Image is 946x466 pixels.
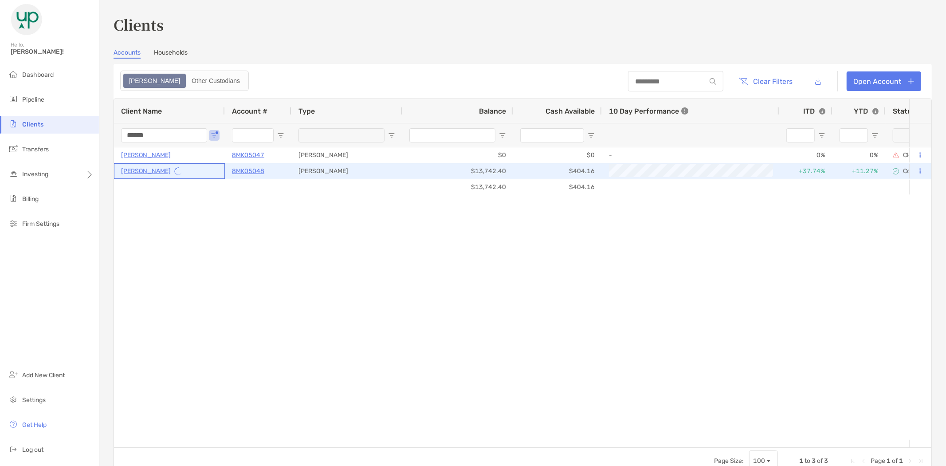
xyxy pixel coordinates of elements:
[121,166,171,177] a: [PERSON_NAME]
[893,152,899,158] img: closing submitted icon
[840,128,868,142] input: YTD Filter Input
[849,458,856,465] div: First Page
[22,220,59,228] span: Firm Settings
[917,458,924,465] div: Last Page
[805,457,810,465] span: to
[22,421,47,429] span: Get Help
[799,457,803,465] span: 1
[871,132,879,139] button: Open Filter Menu
[232,150,264,161] a: 8MK05047
[124,75,185,87] div: Zoe
[120,71,249,91] div: segmented control
[388,132,395,139] button: Open Filter Menu
[803,107,825,115] div: ITD
[402,147,513,163] div: $0
[11,4,43,36] img: Zoe Logo
[854,107,879,115] div: YTD
[114,49,141,59] a: Accounts
[779,147,832,163] div: 0%
[847,71,921,91] a: Open Account
[832,163,886,179] div: +11.27%
[871,457,885,465] span: Page
[22,446,43,454] span: Log out
[903,167,934,175] p: Completed
[779,163,832,179] div: +37.74%
[8,94,19,104] img: pipeline icon
[520,128,584,142] input: Cash Available Filter Input
[22,71,54,79] span: Dashboard
[899,457,903,465] span: 1
[732,71,800,91] button: Clear Filters
[187,75,245,87] div: Other Custodians
[121,107,162,115] span: Client Name
[402,179,513,195] div: $13,742.40
[298,107,315,115] span: Type
[22,146,49,153] span: Transfers
[8,168,19,179] img: investing icon
[8,69,19,79] img: dashboard icon
[714,457,744,465] div: Page Size:
[402,163,513,179] div: $13,742.40
[546,107,595,115] span: Cash Available
[22,96,44,103] span: Pipeline
[114,14,932,35] h3: Clients
[121,150,171,161] a: [PERSON_NAME]
[609,148,772,162] div: -
[121,128,207,142] input: Client Name Filter Input
[479,107,506,115] span: Balance
[22,170,48,178] span: Investing
[8,143,19,154] img: transfers icon
[609,99,688,123] div: 10 Day Performance
[812,457,816,465] span: 3
[22,371,65,379] span: Add New Client
[291,147,402,163] div: [PERSON_NAME]
[211,132,218,139] button: Open Filter Menu
[860,458,867,465] div: Previous Page
[232,166,264,177] a: 8MK05048
[513,163,602,179] div: $404.16
[277,132,284,139] button: Open Filter Menu
[22,121,43,128] span: Clients
[892,457,898,465] span: of
[409,128,495,142] input: Balance Filter Input
[817,457,823,465] span: of
[154,49,188,59] a: Households
[818,132,825,139] button: Open Filter Menu
[753,457,765,465] div: 100
[11,48,94,55] span: [PERSON_NAME]!
[22,195,39,203] span: Billing
[8,193,19,204] img: billing icon
[8,419,19,430] img: get-help icon
[8,369,19,380] img: add_new_client icon
[887,457,891,465] span: 1
[588,132,595,139] button: Open Filter Menu
[513,179,602,195] div: $404.16
[232,107,267,115] span: Account #
[232,128,274,142] input: Account # Filter Input
[893,107,916,115] span: Status
[513,147,602,163] div: $0
[499,132,506,139] button: Open Filter Menu
[710,78,716,85] img: input icon
[8,218,19,229] img: firm-settings icon
[824,457,828,465] span: 3
[22,396,46,404] span: Settings
[8,444,19,454] img: logout icon
[8,394,19,405] img: settings icon
[832,147,886,163] div: 0%
[291,163,402,179] div: [PERSON_NAME]
[786,128,815,142] input: ITD Filter Input
[8,118,19,129] img: clients icon
[893,168,899,174] img: complete icon
[907,458,914,465] div: Next Page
